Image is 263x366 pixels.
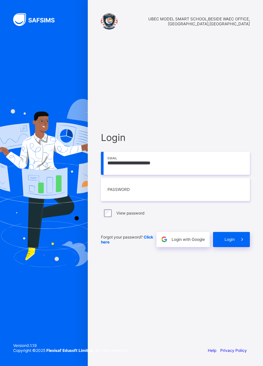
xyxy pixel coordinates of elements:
span: UBEC MODEL SMART SCHOOL,BESIDE WAEC OFFICE, [GEOGRAPHIC_DATA],[GEOGRAPHIC_DATA] [121,16,250,26]
strong: Flexisaf Edusoft Limited. [46,348,94,353]
img: google.396cfc9801f0270233282035f929180a.svg [160,236,168,243]
img: SAFSIMS Logo [13,13,62,26]
span: Forgot your password? [101,235,153,244]
a: Click here [101,235,153,244]
a: Help [208,348,216,353]
label: View password [116,211,144,216]
span: Version 0.1.19 [13,343,129,348]
span: Login [101,132,250,143]
a: Privacy Policy [220,348,247,353]
span: Login with Google [172,237,205,242]
span: Copyright © 2025 All rights reserved. [13,348,129,353]
span: Login [225,237,235,242]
